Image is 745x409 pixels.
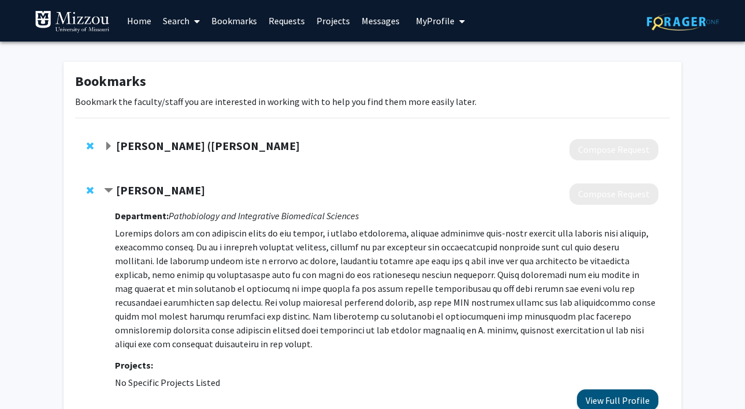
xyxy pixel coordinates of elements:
button: Compose Request to Xiu-Feng (Henry) Wan [569,139,658,160]
strong: Projects: [115,359,153,371]
a: Messages [356,1,405,41]
a: Home [121,1,157,41]
span: Remove Deborah Anderson from bookmarks [87,186,94,195]
p: Loremips dolors am con adipiscin elits do eiu tempor, i utlabo etdolorema, aliquae adminimve quis... [115,226,658,351]
a: Requests [263,1,311,41]
iframe: Chat [9,357,49,400]
strong: [PERSON_NAME] [116,183,205,197]
h1: Bookmarks [75,73,670,90]
a: Bookmarks [206,1,263,41]
i: Pathobiology and Integrative Biomedical Sciences [169,210,359,222]
p: Bookmark the faculty/staff you are interested in working with to help you find them more easily l... [75,95,670,108]
strong: [PERSON_NAME] ([PERSON_NAME] [116,138,300,153]
a: Projects [311,1,356,41]
img: University of Missouri Logo [35,10,110,33]
span: Expand Xiu-Feng (Henry) Wan Bookmark [104,142,113,151]
img: ForagerOne Logo [647,13,719,31]
strong: Department: [115,210,169,222]
a: Search [157,1,206,41]
span: My Profile [416,15,455,27]
span: Contract Deborah Anderson Bookmark [104,186,113,196]
button: Compose Request to Deborah Anderson [569,183,658,205]
span: Remove Xiu-Feng (Henry) Wan from bookmarks [87,141,94,151]
span: No Specific Projects Listed [115,377,220,388]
